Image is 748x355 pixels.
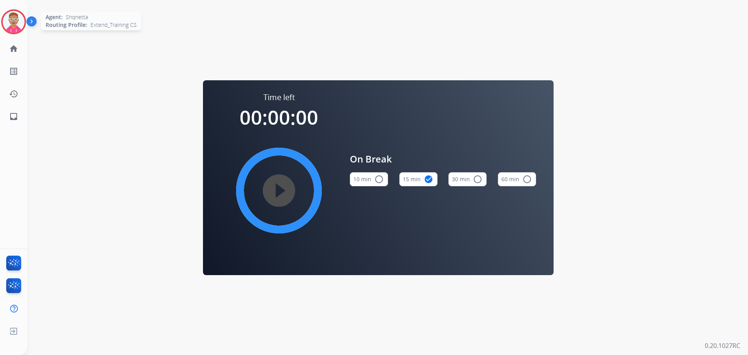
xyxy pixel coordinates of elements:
mat-icon: list_alt [9,67,18,76]
mat-icon: inbox [9,112,18,121]
mat-icon: home [9,44,18,53]
span: Extend_Training CS [90,21,137,29]
span: Shqnetta [66,13,88,21]
img: avatar [3,11,25,33]
span: On Break [350,152,536,166]
mat-icon: history [9,89,18,99]
mat-icon: play_circle_filled [274,186,284,195]
button: 15 min [399,172,438,186]
mat-icon: radio_button_unchecked [522,175,532,184]
span: Agent: [46,13,63,21]
button: 10 min [350,172,388,186]
mat-icon: radio_button_unchecked [473,175,482,184]
span: 00:00:00 [240,104,318,131]
p: 0.20.1027RC [705,341,740,350]
button: 60 min [498,172,536,186]
mat-icon: radio_button_unchecked [374,175,384,184]
button: 30 min [448,172,487,186]
span: Time left [263,92,295,103]
span: Routing Profile: [46,21,87,29]
mat-icon: check_circle [424,175,433,184]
